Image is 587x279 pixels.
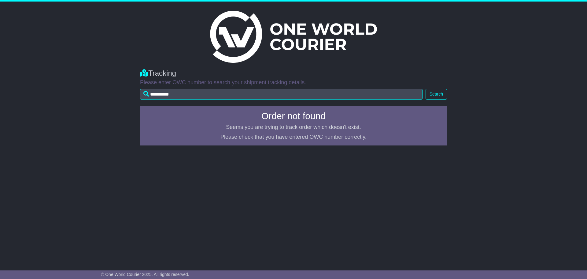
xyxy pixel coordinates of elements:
[140,69,447,78] div: Tracking
[101,272,189,277] span: © One World Courier 2025. All rights reserved.
[144,134,443,141] p: Please check that you have entered OWC number correctly.
[140,79,447,86] p: Please enter OWC number to search your shipment tracking details.
[144,124,443,131] p: Seems you are trying to track order which doesn't exist.
[144,111,443,121] h4: Order not found
[210,11,377,63] img: Light
[426,89,447,100] button: Search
